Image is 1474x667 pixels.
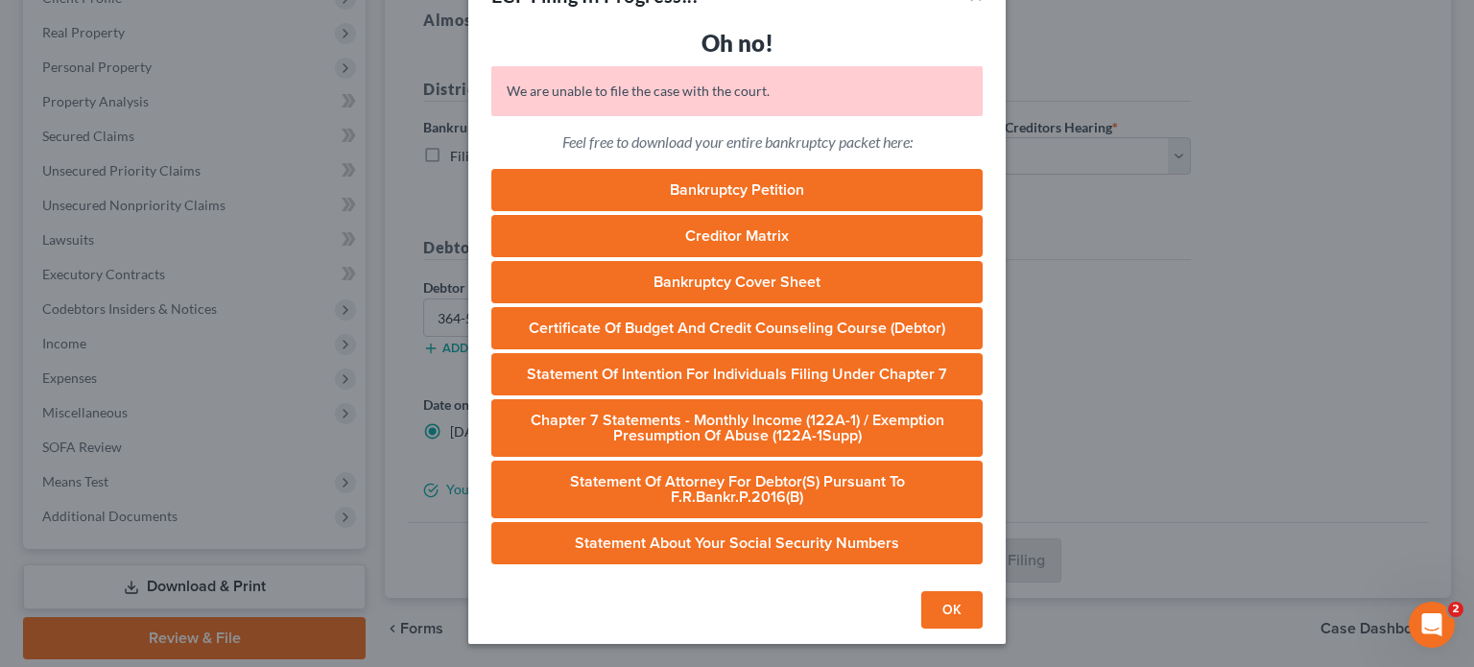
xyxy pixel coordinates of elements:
[491,28,983,59] h3: Oh no!
[491,169,983,211] a: Bankruptcy Petition
[921,591,983,630] button: OK
[491,399,983,457] a: Chapter 7 Statements - Monthly Income (122A-1) / Exemption Presumption of Abuse (122A-1Supp)
[1448,602,1463,617] span: 2
[491,307,983,349] a: Certificate of Budget and Credit Counseling Course (Debtor)
[491,66,983,116] div: We are unable to file the case with the court.
[491,215,983,257] a: Creditor Matrix
[491,261,983,303] a: Bankruptcy Cover Sheet
[1409,602,1455,648] iframe: Intercom live chat
[491,131,983,154] p: Feel free to download your entire bankruptcy packet here:
[491,461,983,518] a: Statement of Attorney for Debtor(s) Pursuant to F.R.Bankr.P.2016(b)
[491,353,983,395] a: Statement of Intention for Individuals Filing Under Chapter 7
[491,522,983,564] a: Statement About Your Social Security Numbers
